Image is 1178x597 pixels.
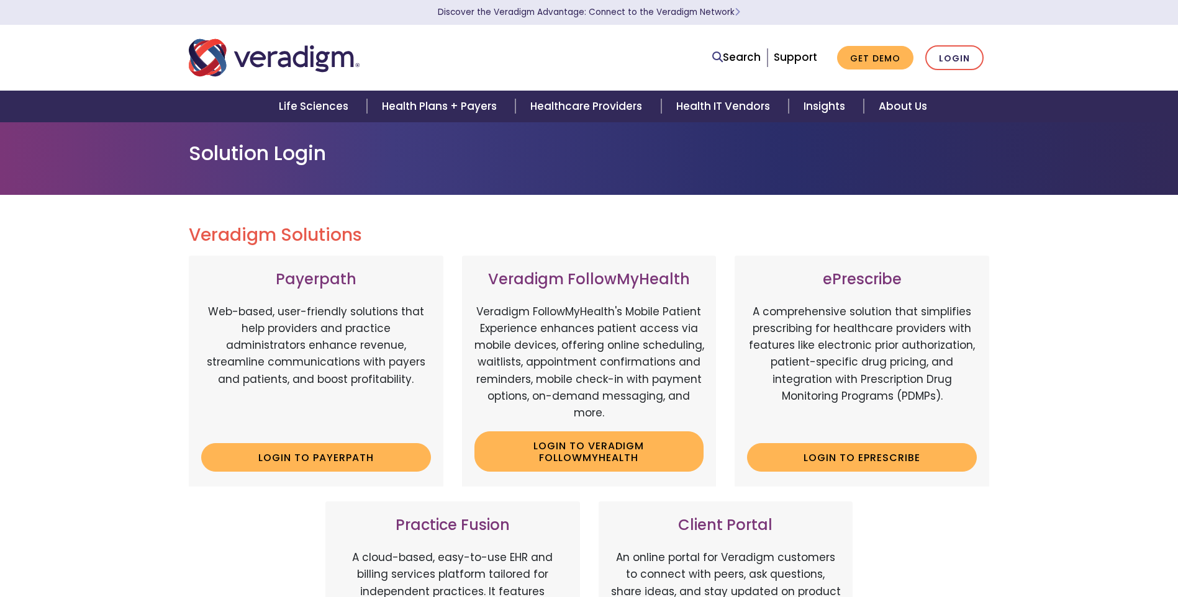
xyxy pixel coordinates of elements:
[837,46,913,70] a: Get Demo
[747,303,977,434] p: A comprehensive solution that simplifies prescribing for healthcare providers with features like ...
[712,49,761,66] a: Search
[264,91,367,122] a: Life Sciences
[338,516,568,534] h3: Practice Fusion
[789,91,864,122] a: Insights
[189,141,990,165] h1: Solution Login
[774,50,817,65] a: Support
[925,45,984,71] a: Login
[747,443,977,472] a: Login to ePrescribe
[474,271,704,289] h3: Veradigm FollowMyHealth
[864,91,942,122] a: About Us
[735,6,740,18] span: Learn More
[474,431,704,472] a: Login to Veradigm FollowMyHealth
[189,37,360,78] img: Veradigm logo
[611,516,841,534] h3: Client Portal
[367,91,515,122] a: Health Plans + Payers
[661,91,789,122] a: Health IT Vendors
[201,303,431,434] p: Web-based, user-friendly solutions that help providers and practice administrators enhance revenu...
[189,225,990,246] h2: Veradigm Solutions
[515,91,661,122] a: Healthcare Providers
[474,303,704,421] p: Veradigm FollowMyHealth's Mobile Patient Experience enhances patient access via mobile devices, o...
[438,6,740,18] a: Discover the Veradigm Advantage: Connect to the Veradigm NetworkLearn More
[201,443,431,472] a: Login to Payerpath
[747,271,977,289] h3: ePrescribe
[201,271,431,289] h3: Payerpath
